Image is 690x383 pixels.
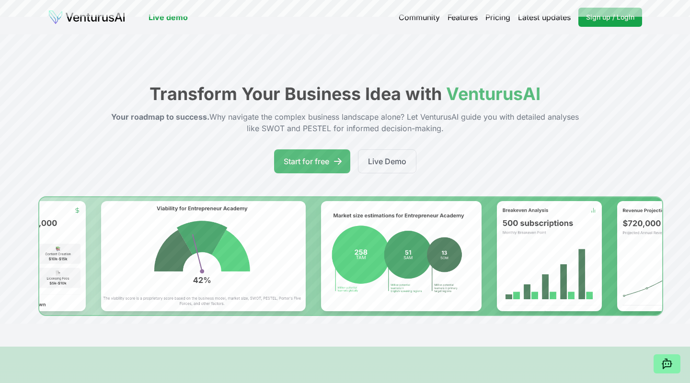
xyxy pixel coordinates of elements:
a: Community [399,11,440,23]
img: logo [48,10,126,25]
a: Live demo [149,11,188,23]
a: Latest updates [518,11,571,23]
a: Sign up / Login [578,8,642,27]
a: Features [448,11,478,23]
a: Pricing [485,11,510,23]
span: Sign up / Login [586,12,634,22]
